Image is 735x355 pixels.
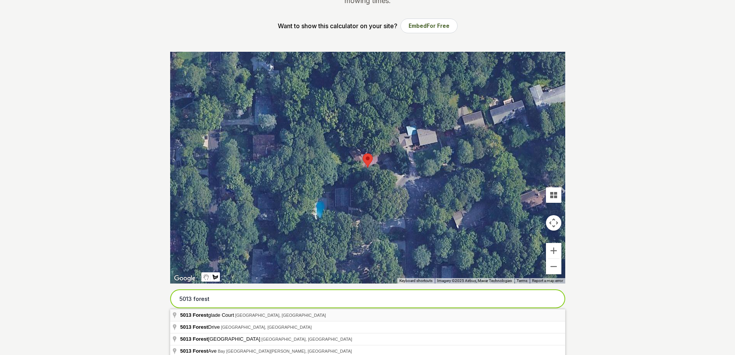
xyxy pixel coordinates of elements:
span: Forest [193,336,208,342]
span: Forest [193,312,208,318]
span: [GEOGRAPHIC_DATA] [180,336,262,342]
button: Zoom out [546,259,561,274]
span: Drive [180,324,221,330]
span: 5013 [180,312,191,318]
span: 5013 [180,336,191,342]
button: Map camera controls [546,215,561,231]
button: Draw a shape [211,272,220,282]
span: For Free [427,22,449,29]
button: Zoom in [546,243,561,258]
button: Stop drawing [201,272,211,282]
span: Forest [193,324,208,330]
span: Imagery ©2025 Airbus, Maxar Technologies [437,279,512,283]
a: Terms (opens in new tab) [517,279,527,283]
button: Keyboard shortcuts [399,278,433,284]
a: Open this area in Google Maps (opens a new window) [172,273,198,284]
button: Tilt map [546,187,561,203]
img: Google [172,273,198,284]
input: Enter your address to get started [170,289,565,309]
span: Forest [193,348,208,354]
a: Report a map error [532,279,563,283]
span: 5013 [180,348,191,354]
span: [GEOGRAPHIC_DATA], [GEOGRAPHIC_DATA] [235,313,326,318]
span: Bay [GEOGRAPHIC_DATA][PERSON_NAME], [GEOGRAPHIC_DATA] [218,349,352,353]
span: glade Court [180,312,235,318]
span: [GEOGRAPHIC_DATA], [GEOGRAPHIC_DATA] [221,325,312,330]
span: Ave [180,348,218,354]
button: EmbedFor Free [400,19,458,33]
span: [GEOGRAPHIC_DATA], [GEOGRAPHIC_DATA] [262,337,352,341]
span: 5013 [180,324,191,330]
p: Want to show this calculator on your site? [278,21,397,31]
